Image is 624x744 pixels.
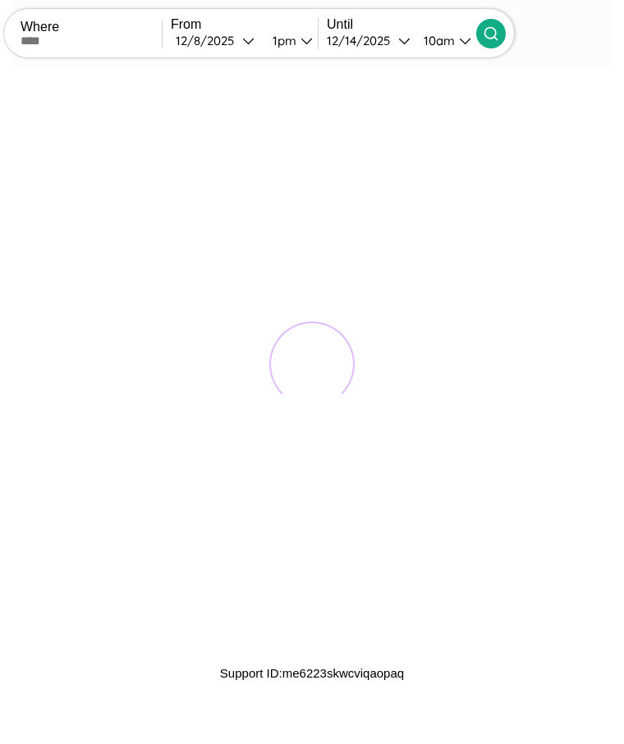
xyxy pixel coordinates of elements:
p: Support ID: me6223skwcviqaopaq [220,662,404,684]
div: 10am [415,33,459,48]
button: 10am [411,32,476,49]
div: 1pm [264,33,301,48]
button: 1pm [259,32,318,49]
label: Where [21,20,162,34]
div: 12 / 8 / 2025 [176,33,242,48]
button: 12/8/2025 [171,32,259,49]
label: Until [327,17,476,32]
div: 12 / 14 / 2025 [327,33,398,48]
label: From [171,17,318,32]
